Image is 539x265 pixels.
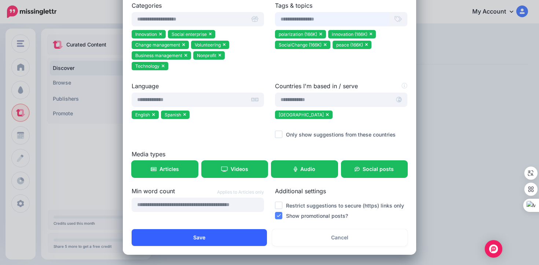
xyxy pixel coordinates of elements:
label: Show promotional posts? [286,212,348,220]
span: Applies to Articles only [217,189,264,196]
a: Videos [202,161,268,178]
a: Social posts [341,161,408,178]
span: Spanish [165,112,181,117]
span: Technology [135,63,159,69]
a: Cancel [272,229,407,246]
label: Only show suggestions from these countries [286,130,396,139]
span: Volunteering [195,42,221,48]
span: Change management [135,42,180,48]
span: Business management [135,53,182,58]
label: Countries I'm based in / serve [275,82,407,90]
label: Min word count [132,187,264,195]
span: Videos [231,167,248,172]
span: English [135,112,150,117]
span: Social enterprise [172,31,207,37]
label: Restrict suggestions to secure (https) links only [286,201,404,210]
span: Nonprofit [197,53,216,58]
div: Open Intercom Messenger [485,240,502,258]
span: polarization (166K) [279,31,317,37]
a: Audio [271,161,338,178]
label: Additional settings [275,187,407,195]
button: Save [132,229,267,246]
span: peace (166K) [336,42,363,48]
span: innovation (166K) [332,31,367,37]
span: Innovation [135,31,157,37]
span: Social posts [363,167,394,172]
span: Audio [300,167,315,172]
label: Media types [132,150,407,158]
span: [GEOGRAPHIC_DATA] [279,112,324,117]
label: Tags & topics [275,1,407,10]
span: Articles [159,167,179,172]
a: Articles [132,161,198,178]
label: Categories [132,1,264,10]
span: SocialChange (166K) [279,42,322,48]
label: Language [132,82,264,90]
